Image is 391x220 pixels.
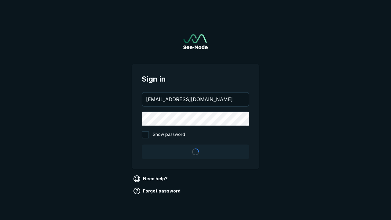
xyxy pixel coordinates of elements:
input: your@email.com [142,93,249,106]
a: Need help? [132,174,170,184]
span: Show password [153,131,185,138]
a: Go to sign in [183,34,208,49]
img: See-Mode Logo [183,34,208,49]
span: Sign in [142,74,249,85]
a: Forgot password [132,186,183,196]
